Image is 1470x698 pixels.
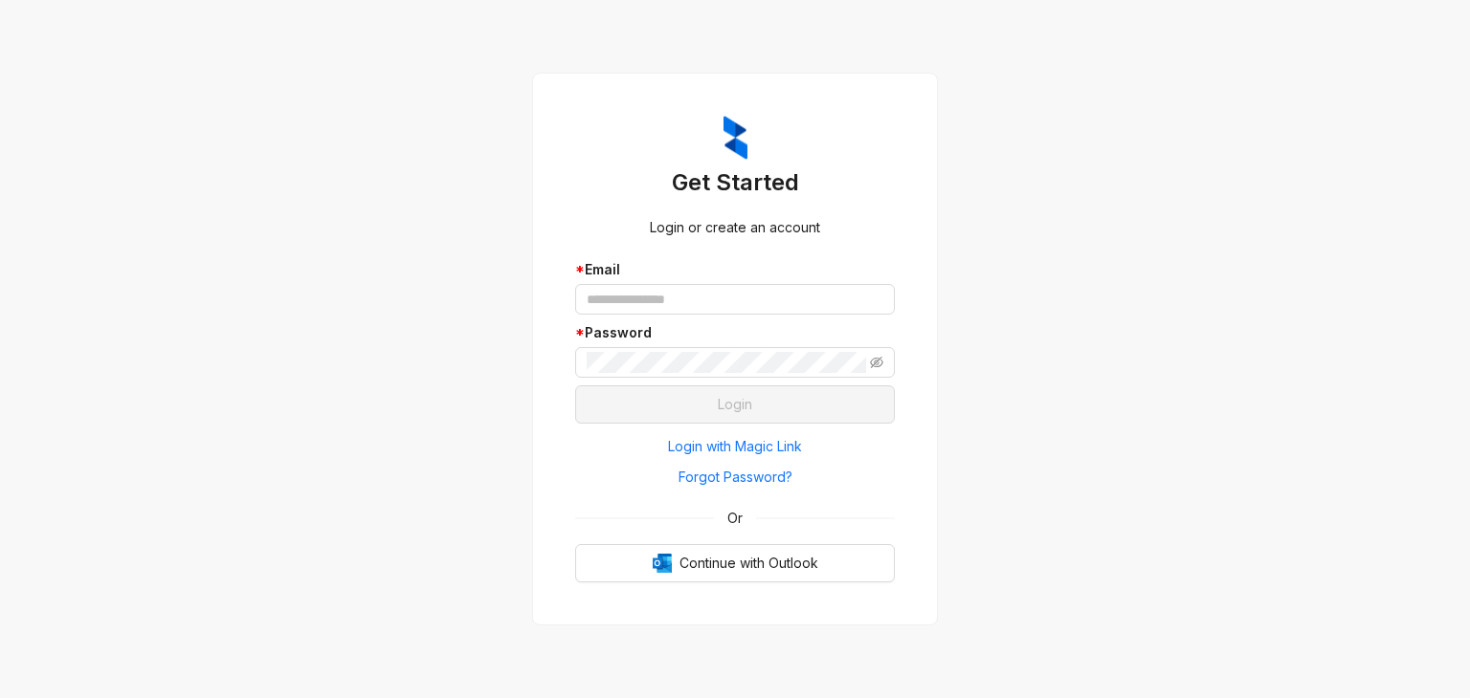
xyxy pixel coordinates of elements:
button: Login with Magic Link [575,431,895,462]
img: ZumaIcon [724,116,747,160]
div: Login or create an account [575,217,895,238]
div: Password [575,322,895,343]
button: Forgot Password? [575,462,895,492]
span: eye-invisible [870,356,883,369]
button: OutlookContinue with Outlook [575,544,895,582]
div: Email [575,259,895,280]
span: Continue with Outlook [679,553,818,574]
span: Login with Magic Link [668,436,802,457]
span: Or [714,508,756,529]
span: Forgot Password? [679,467,792,488]
h3: Get Started [575,167,895,198]
img: Outlook [653,554,672,573]
button: Login [575,385,895,424]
